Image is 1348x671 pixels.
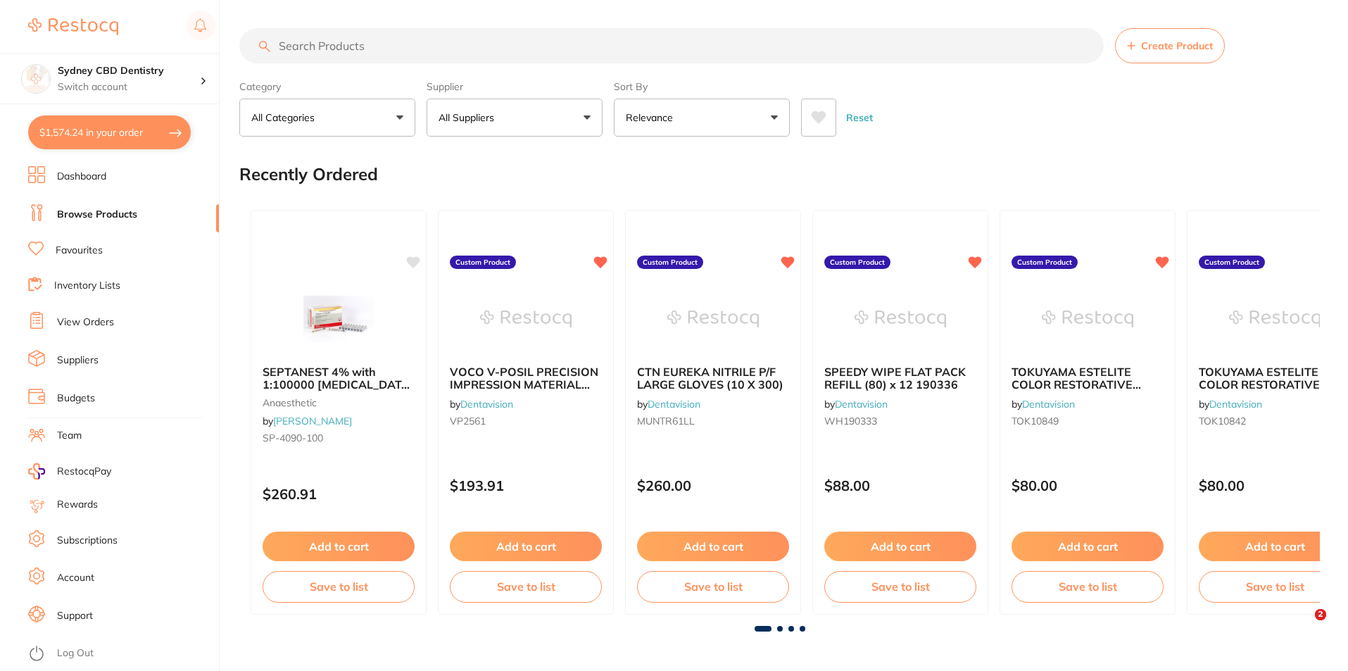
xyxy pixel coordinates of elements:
[57,353,99,368] a: Suppliers
[427,80,603,93] label: Supplier
[263,397,415,408] small: anaesthetic
[263,532,415,561] button: Add to cart
[28,643,215,665] button: Log Out
[57,465,111,479] span: RestocqPay
[251,111,320,125] p: All Categories
[460,398,513,410] a: Dentavision
[855,284,946,354] img: SPEEDY WIPE FLAT PACK REFILL (80) x 12 190336
[824,398,888,410] span: by
[293,284,384,354] img: SEPTANEST 4% with 1:100000 adrenalin 2.2ml 2xBox 50 GOLD
[667,284,759,354] img: CTN EUREKA NITRILE P/F LARGE GLOVES (10 X 300)
[450,365,602,391] b: VOCO V-POSIL PRECISION IMPRESSION MATERIAL PUTTY FAST 2 X 450ML JAR
[614,99,790,137] button: Relevance
[28,18,118,35] img: Restocq Logo
[824,532,976,561] button: Add to cart
[1012,398,1075,410] span: by
[57,429,82,443] a: Team
[28,463,111,479] a: RestocqPay
[57,170,106,184] a: Dashboard
[450,571,602,602] button: Save to list
[28,463,45,479] img: RestocqPay
[1141,40,1213,51] span: Create Product
[450,532,602,561] button: Add to cart
[57,391,95,406] a: Budgets
[239,28,1104,63] input: Search Products
[263,486,415,502] p: $260.91
[637,365,789,391] b: CTN EUREKA NITRILE P/F LARGE GLOVES (10 X 300)
[263,415,352,427] span: by
[1042,284,1133,354] img: TOKUYAMA ESTELITE COLOR RESTORATIVE SYRINGE LAVENDER 0.9G
[1012,532,1164,561] button: Add to cart
[28,115,191,149] button: $1,574.24 in your order
[239,99,415,137] button: All Categories
[824,256,890,270] label: Custom Product
[824,571,976,602] button: Save to list
[54,279,120,293] a: Inventory Lists
[1022,398,1075,410] a: Dentavision
[637,398,700,410] span: by
[273,415,352,427] a: [PERSON_NAME]
[58,80,200,94] p: Switch account
[57,571,94,585] a: Account
[439,111,500,125] p: All Suppliers
[450,398,513,410] span: by
[239,165,378,184] h2: Recently Ordered
[824,365,976,391] b: SPEEDY WIPE FLAT PACK REFILL (80) x 12 190336
[1115,28,1225,63] button: Create Product
[1286,609,1320,643] iframe: Intercom live chat
[263,432,415,444] small: SP-4090-100
[637,415,789,427] small: MUNTR61LL
[57,534,118,548] a: Subscriptions
[57,609,93,623] a: Support
[637,477,789,494] p: $260.00
[239,80,415,93] label: Category
[1012,571,1164,602] button: Save to list
[1199,398,1262,410] span: by
[1012,365,1164,391] b: TOKUYAMA ESTELITE COLOR RESTORATIVE SYRINGE LAVENDER 0.9G
[614,80,790,93] label: Sort By
[58,64,200,78] h4: Sydney CBD Dentistry
[427,99,603,137] button: All Suppliers
[1012,415,1164,427] small: TOK10849
[450,415,602,427] small: VP2561
[824,477,976,494] p: $88.00
[824,415,976,427] small: WH190333
[842,99,877,137] button: Reset
[1012,477,1164,494] p: $80.00
[263,571,415,602] button: Save to list
[56,244,103,258] a: Favourites
[637,256,703,270] label: Custom Product
[263,365,415,391] b: SEPTANEST 4% with 1:100000 adrenalin 2.2ml 2xBox 50 GOLD
[480,284,572,354] img: VOCO V-POSIL PRECISION IMPRESSION MATERIAL PUTTY FAST 2 X 450ML JAR
[57,498,98,512] a: Rewards
[57,208,137,222] a: Browse Products
[57,646,94,660] a: Log Out
[28,11,118,43] a: Restocq Logo
[1315,609,1326,620] span: 2
[1199,256,1265,270] label: Custom Product
[22,65,50,93] img: Sydney CBD Dentistry
[450,477,602,494] p: $193.91
[626,111,679,125] p: Relevance
[57,315,114,330] a: View Orders
[1012,256,1078,270] label: Custom Product
[1229,284,1321,354] img: TOKUYAMA ESTELITE COLOR RESTORATIVE SYRINGE WHITE 0.9g
[648,398,700,410] a: Dentavision
[637,571,789,602] button: Save to list
[835,398,888,410] a: Dentavision
[1209,398,1262,410] a: Dentavision
[637,532,789,561] button: Add to cart
[450,256,516,270] label: Custom Product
